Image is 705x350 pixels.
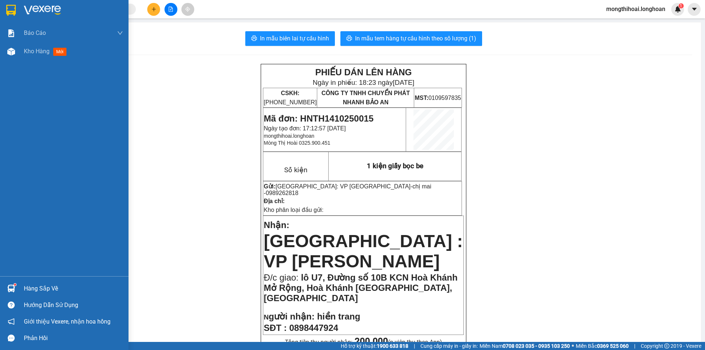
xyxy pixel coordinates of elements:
span: message [8,335,15,342]
strong: Gửi: [264,183,275,190]
span: 0109597835 [415,95,461,101]
span: 1 [680,3,682,8]
span: Mã đơn: HNTH1410250015 [3,44,113,54]
span: printer [346,35,352,42]
strong: Địa chỉ: [264,198,285,204]
span: chị mai - [264,183,431,196]
strong: PHIẾU DÁN LÊN HÀNG [315,67,412,77]
span: Giới thiệu Vexere, nhận hoa hồng [24,317,111,326]
span: In mẫu biên lai tự cấu hình [260,34,329,43]
span: 0898447924 [289,323,338,333]
button: aim [181,3,194,16]
button: file-add [164,3,177,16]
button: printerIn mẫu tem hàng tự cấu hình theo số lượng (1) [340,31,482,46]
strong: PHIẾU DÁN LÊN HÀNG [49,3,145,13]
span: 1 kiện giấy bọc be [367,162,423,170]
span: [GEOGRAPHIC_DATA]: VP [GEOGRAPHIC_DATA] [276,183,411,190]
strong: 0708 023 035 - 0935 103 250 [503,343,570,349]
span: lô U7, Đường số 10B KCN Hoà Khánh Mở Rộng, Hoà Khánh [GEOGRAPHIC_DATA],[GEOGRAPHIC_DATA] [264,273,458,303]
span: In mẫu tem hàng tự cấu hình theo số lượng (1) [355,34,476,43]
span: plus [151,7,156,12]
strong: MST: [415,95,428,101]
img: warehouse-icon [7,285,15,292]
span: caret-down [691,6,698,12]
span: [PHONE_NUMBER] [3,25,56,38]
span: Ngày in phiếu: 18:23 ngày [312,79,414,86]
span: Cung cấp máy in - giấy in: [420,342,478,350]
strong: CSKH: [281,90,300,96]
span: Kho hàng [24,48,50,55]
img: warehouse-icon [7,48,15,55]
span: [DATE] [393,79,415,86]
span: Mã đơn: HNTH1410250015 [264,113,373,123]
strong: N [264,313,314,321]
span: copyright [664,343,669,349]
span: Mòng Thị Hoài 0325.900.451 [264,140,330,146]
div: Hướng dẫn sử dụng [24,300,123,311]
span: down [117,30,123,36]
strong: 0369 525 060 [597,343,629,349]
strong: 200.000 [355,336,388,346]
span: Kho phân loại đầu gửi: [264,207,323,213]
button: caret-down [688,3,701,16]
sup: 1 [14,284,16,286]
sup: 1 [679,3,684,8]
span: Tổng tiền thu người nhận: [285,339,442,346]
img: logo-vxr [6,5,16,16]
span: mongthihoai.longhoan [264,133,314,139]
span: Ngày tạo đơn: 17:12:57 [DATE] [264,125,346,131]
span: hiền trang [317,311,360,321]
span: gười nhận: [269,311,315,321]
span: [GEOGRAPHIC_DATA] : VP [PERSON_NAME] [264,231,463,271]
span: question-circle [8,302,15,308]
span: | [414,342,415,350]
span: | [634,342,635,350]
img: icon-new-feature [675,6,681,12]
span: Đ/c giao: [264,273,301,282]
span: printer [251,35,257,42]
span: Nhận: [264,220,289,230]
span: 0989262818 [266,190,299,196]
span: Số kiện [284,166,307,174]
span: (n.viên thu theo App) [355,339,442,346]
strong: CSKH: [20,25,39,31]
span: mới [53,48,66,56]
strong: 1900 633 818 [377,343,408,349]
span: Miền Bắc [576,342,629,350]
button: printerIn mẫu biên lai tự cấu hình [245,31,335,46]
span: Hỗ trợ kỹ thuật: [341,342,408,350]
span: CÔNG TY TNHH CHUYỂN PHÁT NHANH BẢO AN [321,90,410,105]
span: mongthihoai.longhoan [600,4,671,14]
span: Miền Nam [480,342,570,350]
span: [PHONE_NUMBER] [264,90,317,105]
div: Phản hồi [24,333,123,344]
button: plus [147,3,160,16]
span: - [264,183,431,196]
span: Báo cáo [24,28,46,37]
span: ⚪️ [572,344,574,347]
span: CÔNG TY TNHH CHUYỂN PHÁT NHANH BẢO AN [64,25,135,38]
div: Hàng sắp về [24,283,123,294]
img: solution-icon [7,29,15,37]
span: aim [185,7,190,12]
span: file-add [168,7,173,12]
span: notification [8,318,15,325]
span: Ngày in phiếu: 18:22 ngày [46,15,148,22]
strong: SĐT : [264,323,287,333]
